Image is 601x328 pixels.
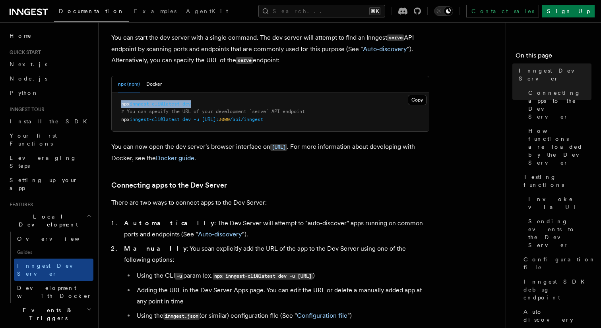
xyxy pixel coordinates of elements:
[6,151,93,173] a: Leveraging Steps
[516,63,591,86] a: Inngest Dev Server
[6,114,93,129] a: Install the SDK
[14,232,93,246] a: Overview
[10,32,32,40] span: Home
[6,209,93,232] button: Local Development
[434,6,453,16] button: Toggle dark mode
[525,214,591,252] a: Sending events to the Dev Server
[520,252,591,274] a: Configuration file
[6,29,93,43] a: Home
[17,285,92,299] span: Development with Docker
[163,313,200,320] code: inngest.json
[6,173,93,195] a: Setting up your app
[111,180,227,191] a: Connecting apps to the Dev Server
[6,71,93,86] a: Node.js
[134,285,429,307] li: Adding the URL in the Dev Server Apps page. You can edit the URL or delete a manually added app a...
[528,89,591,121] span: Connecting apps to the Dev Server
[466,5,539,17] a: Contact sales
[14,259,93,281] a: Inngest Dev Server
[523,255,596,271] span: Configuration file
[121,101,130,107] span: npx
[182,117,191,122] span: dev
[6,86,93,100] a: Python
[6,213,87,228] span: Local Development
[121,117,130,122] span: npx
[236,57,253,64] code: serve
[519,67,591,82] span: Inngest Dev Server
[122,218,429,240] li: : The Dev Server will attempt to "auto-discover" apps running on common ports and endpoints (See ...
[528,217,591,249] span: Sending events to the Dev Server
[129,2,181,21] a: Examples
[369,7,380,15] kbd: ⌘K
[59,8,124,14] span: Documentation
[111,32,429,66] p: You can start the dev server with a single command. The dev server will attempt to find an Innges...
[175,273,183,280] code: -u
[194,117,199,122] span: -u
[528,127,591,167] span: How functions are loaded by the Dev Server
[6,201,33,208] span: Features
[408,95,427,105] button: Copy
[202,117,219,122] span: [URL]:
[130,101,180,107] span: inngest-cli@latest
[6,232,93,303] div: Local Development
[54,2,129,22] a: Documentation
[181,2,233,21] a: AgentKit
[525,192,591,214] a: Invoke via UI
[10,61,47,67] span: Next.js
[146,76,162,92] button: Docker
[111,141,429,164] p: You can now open the dev server's browser interface on . For more information about developing wi...
[10,75,47,82] span: Node.js
[363,45,407,53] a: Auto-discovery
[10,132,57,147] span: Your first Functions
[122,243,429,322] li: : You scan explicitly add the URL of the app to the Dev Server using one of the following options:
[134,270,429,282] li: Using the CLI param (ex. )
[124,245,187,252] strong: Manually
[10,90,39,96] span: Python
[523,308,591,324] span: Auto-discovery
[10,155,77,169] span: Leveraging Steps
[6,129,93,151] a: Your first Functions
[17,236,99,242] span: Overview
[6,57,93,71] a: Next.js
[270,144,287,151] code: [URL]
[520,305,591,327] a: Auto-discovery
[516,51,591,63] h4: On this page
[520,170,591,192] a: Testing functions
[6,306,87,322] span: Events & Triggers
[124,219,214,227] strong: Automatically
[387,35,404,41] code: serve
[219,117,230,122] span: 3000
[525,124,591,170] a: How functions are loaded by the Dev Server
[528,195,591,211] span: Invoke via UI
[520,274,591,305] a: Inngest SDK debug endpoint
[186,8,228,14] span: AgentKit
[10,177,78,191] span: Setting up your app
[525,86,591,124] a: Connecting apps to the Dev Server
[523,173,591,189] span: Testing functions
[6,106,45,113] span: Inngest tour
[182,101,191,107] span: dev
[118,76,140,92] button: npx (npm)
[6,303,93,325] button: Events & Triggers
[230,117,263,122] span: /api/inngest
[270,143,287,150] a: [URL]
[297,312,347,319] a: Configuration file
[523,278,591,301] span: Inngest SDK debug endpoint
[6,49,41,56] span: Quick start
[14,246,93,259] span: Guides
[10,118,92,125] span: Install the SDK
[134,8,176,14] span: Examples
[14,281,93,303] a: Development with Docker
[130,117,180,122] span: inngest-cli@latest
[121,109,305,114] span: # You can specify the URL of your development `serve` API endpoint
[542,5,595,17] a: Sign Up
[213,273,313,280] code: npx inngest-cli@latest dev -u [URL]
[198,230,242,238] a: Auto-discovery
[111,197,429,208] p: There are two ways to connect apps to the Dev Server:
[134,310,429,322] li: Using the (or similar) configuration file (See " ")
[156,154,194,162] a: Docker guide
[258,5,385,17] button: Search...⌘K
[17,263,85,277] span: Inngest Dev Server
